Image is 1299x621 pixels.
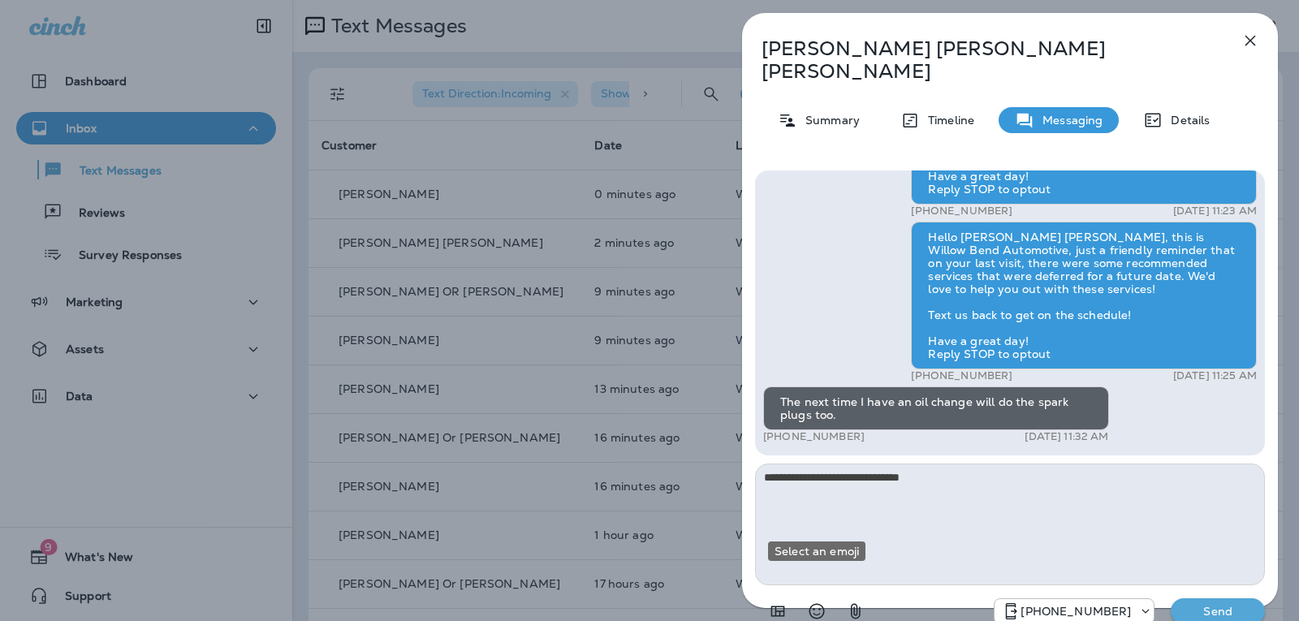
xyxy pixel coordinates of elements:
div: The next time I have an oil change will do the spark plugs too. [763,386,1109,430]
p: [PHONE_NUMBER] [911,205,1012,218]
p: [DATE] 11:32 AM [1025,430,1108,443]
p: Messaging [1034,114,1103,127]
p: Send [1184,604,1252,619]
p: Timeline [920,114,974,127]
div: +1 (813) 497-4455 [995,602,1154,621]
p: Summary [797,114,860,127]
div: Hello [PERSON_NAME] [PERSON_NAME], this is Willow Bend Automotive, just a friendly reminder that ... [911,222,1257,369]
p: [PHONE_NUMBER] [763,430,865,443]
p: [PHONE_NUMBER] [1021,605,1131,618]
div: Select an emoji [768,541,865,561]
p: [PERSON_NAME] [PERSON_NAME] [PERSON_NAME] [762,37,1205,83]
p: [DATE] 11:25 AM [1173,369,1257,382]
p: [DATE] 11:23 AM [1173,205,1257,218]
p: [PHONE_NUMBER] [911,369,1012,382]
p: Details [1163,114,1210,127]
